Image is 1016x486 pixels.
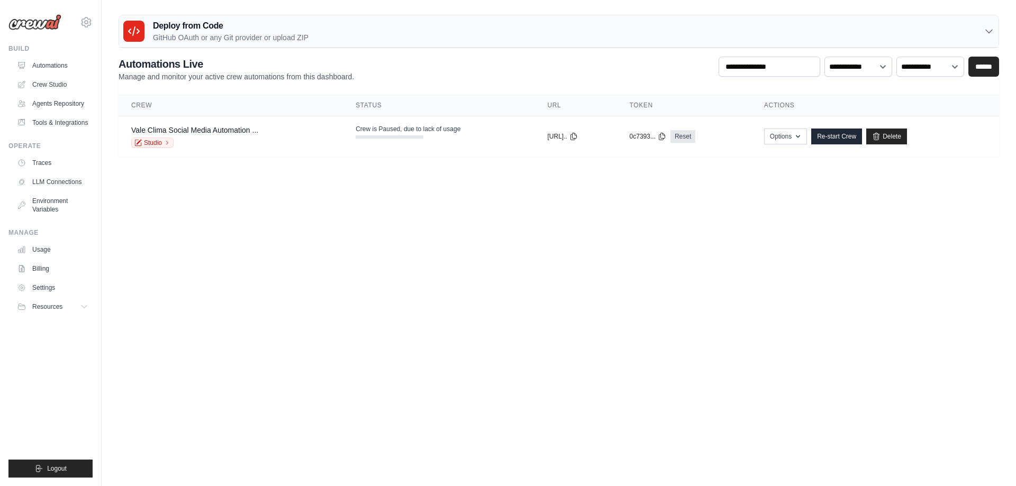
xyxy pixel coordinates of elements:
button: 0c7393... [630,132,666,141]
span: Crew is Paused, due to lack of usage [356,125,460,133]
a: Billing [13,260,93,277]
a: Agents Repository [13,95,93,112]
button: Logout [8,460,93,478]
a: Vale Clima Social Media Automation ... [131,126,258,134]
a: Crew Studio [13,76,93,93]
p: GitHub OAuth or any Git provider or upload ZIP [153,32,309,43]
a: Settings [13,279,93,296]
img: Logo [8,14,61,30]
h3: Deploy from Code [153,20,309,32]
h2: Automations Live [119,57,354,71]
p: Manage and monitor your active crew automations from this dashboard. [119,71,354,82]
th: Status [343,95,534,116]
button: Resources [13,298,93,315]
a: Traces [13,154,93,171]
a: LLM Connections [13,173,93,190]
a: Tools & Integrations [13,114,93,131]
th: Actions [751,95,999,116]
th: Token [617,95,751,116]
div: Build [8,44,93,53]
a: Environment Variables [13,192,93,218]
a: Studio [131,137,174,148]
a: Automations [13,57,93,74]
span: Logout [47,464,67,473]
a: Delete [866,129,907,144]
th: Crew [119,95,343,116]
a: Reset [670,130,695,143]
a: Re-start Crew [811,129,862,144]
div: Manage [8,228,93,237]
th: URL [534,95,616,116]
a: Usage [13,241,93,258]
div: Operate [8,142,93,150]
button: Options [764,129,807,144]
span: Resources [32,302,62,311]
